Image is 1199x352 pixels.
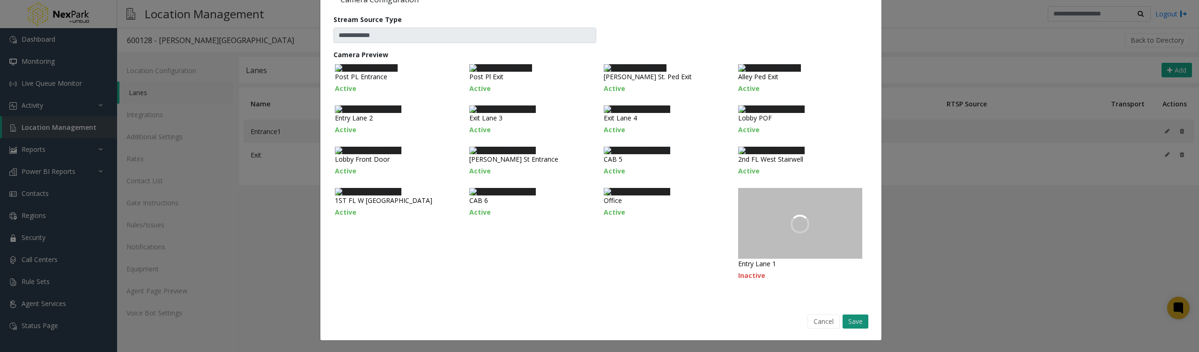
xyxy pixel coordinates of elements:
[335,72,459,82] p: Post PL Entrance
[738,72,862,82] p: Alley Ped Exit
[738,147,805,154] img: Camera Preview 39
[604,72,728,82] p: [PERSON_NAME] St. Ped Exit
[335,154,459,164] p: Lobby Front Door
[604,64,666,72] img: Camera Preview 3
[738,83,862,93] p: Active
[469,125,593,135] p: Active
[335,166,459,176] p: Active
[333,50,388,60] label: Camera Preview
[335,125,459,135] p: Active
[335,83,459,93] p: Active
[604,207,728,217] p: Active
[604,113,728,123] p: Exit Lane 4
[469,154,593,164] p: [PERSON_NAME] St Entrance
[604,195,728,205] p: Office
[469,188,536,195] img: Camera Preview 41
[843,315,868,329] button: Save
[469,207,593,217] p: Active
[335,64,398,72] img: Camera Preview 1
[738,259,862,269] p: Entry Lane 1
[807,315,840,329] button: Cancel
[469,83,593,93] p: Active
[738,64,801,72] img: Camera Preview 4
[469,147,536,154] img: Camera Preview 37
[335,105,401,113] img: Camera Preview 32
[335,195,459,205] p: 1ST FL W [GEOGRAPHIC_DATA]
[604,147,670,154] img: Camera Preview 38
[604,154,728,164] p: CAB 5
[738,270,862,280] p: Inactive
[604,83,728,93] p: Active
[469,195,593,205] p: CAB 6
[469,113,593,123] p: Exit Lane 3
[604,105,670,113] img: Camera Preview 34
[738,125,862,135] p: Active
[604,188,670,195] img: Camera Preview 42
[738,105,805,113] img: Camera Preview 35
[738,188,862,258] img: camera-preview-placeholder.jpg
[469,105,536,113] img: Camera Preview 33
[335,188,401,195] img: Camera Preview 40
[604,125,728,135] p: Active
[469,72,593,82] p: Post Pl Exit
[335,207,459,217] p: Active
[335,147,401,154] img: Camera Preview 36
[469,166,593,176] p: Active
[738,166,862,176] p: Active
[604,166,728,176] p: Active
[738,113,862,123] p: Lobby POF
[335,113,459,123] p: Entry Lane 2
[469,64,532,72] img: Camera Preview 2
[738,154,862,164] p: 2nd FL West Stairwell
